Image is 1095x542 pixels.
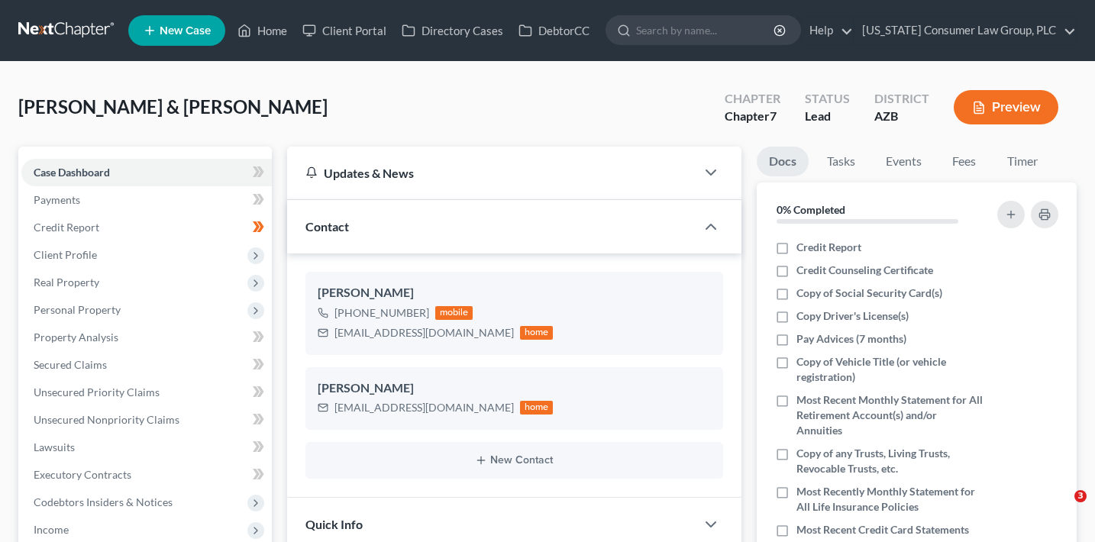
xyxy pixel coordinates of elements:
div: AZB [874,108,929,125]
span: Most Recent Monthly Statement for All Retirement Account(s) and/or Annuities [796,392,984,438]
span: Credit Report [796,240,861,255]
span: Codebtors Insiders & Notices [34,495,173,508]
a: Fees [940,147,989,176]
span: Lawsuits [34,440,75,453]
span: Copy of Vehicle Title (or vehicle registration) [796,354,984,385]
a: DebtorCC [511,17,597,44]
span: Most Recently Monthly Statement for All Life Insurance Policies [796,484,984,515]
a: Unsecured Nonpriority Claims [21,406,272,434]
span: Unsecured Nonpriority Claims [34,413,179,426]
a: Credit Report [21,214,272,241]
span: Copy of any Trusts, Living Trusts, Revocable Trusts, etc. [796,446,984,476]
span: 3 [1074,490,1087,502]
div: Chapter [725,108,780,125]
span: Secured Claims [34,358,107,371]
span: Client Profile [34,248,97,261]
div: [EMAIL_ADDRESS][DOMAIN_NAME] [334,400,514,415]
div: home [520,401,554,415]
a: Property Analysis [21,324,272,351]
span: Real Property [34,276,99,289]
div: District [874,90,929,108]
span: Copy of Social Security Card(s) [796,286,942,301]
button: Preview [954,90,1058,124]
span: Credit Counseling Certificate [796,263,933,278]
a: Unsecured Priority Claims [21,379,272,406]
a: Events [874,147,934,176]
span: Pay Advices (7 months) [796,331,906,347]
a: [US_STATE] Consumer Law Group, PLC [854,17,1076,44]
div: Chapter [725,90,780,108]
span: New Case [160,25,211,37]
div: [EMAIL_ADDRESS][DOMAIN_NAME] [334,325,514,340]
div: mobile [435,306,473,320]
button: New Contact [318,454,711,466]
div: [PERSON_NAME] [318,379,711,398]
span: Contact [305,219,349,234]
span: 7 [770,108,777,123]
a: Docs [757,147,809,176]
div: Status [805,90,850,108]
span: Property Analysis [34,331,118,344]
a: Executory Contracts [21,461,272,489]
div: Lead [805,108,850,125]
span: Income [34,523,69,536]
iframe: Intercom live chat [1043,490,1080,527]
a: Secured Claims [21,351,272,379]
a: Timer [995,147,1050,176]
a: Tasks [815,147,867,176]
a: Lawsuits [21,434,272,461]
span: Case Dashboard [34,166,110,179]
span: Personal Property [34,303,121,316]
span: Credit Report [34,221,99,234]
a: Help [802,17,853,44]
div: home [520,326,554,340]
input: Search by name... [636,16,776,44]
span: Quick Info [305,517,363,531]
span: [PERSON_NAME] & [PERSON_NAME] [18,95,328,118]
strong: 0% Completed [777,203,845,216]
span: Executory Contracts [34,468,131,481]
a: Case Dashboard [21,159,272,186]
div: [PHONE_NUMBER] [334,305,429,321]
span: Payments [34,193,80,206]
div: Updates & News [305,165,677,181]
span: Unsecured Priority Claims [34,386,160,398]
a: Client Portal [295,17,394,44]
span: Most Recent Credit Card Statements [796,522,969,537]
a: Directory Cases [394,17,511,44]
span: Copy Driver's License(s) [796,308,909,324]
a: Home [230,17,295,44]
div: [PERSON_NAME] [318,284,711,302]
a: Payments [21,186,272,214]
